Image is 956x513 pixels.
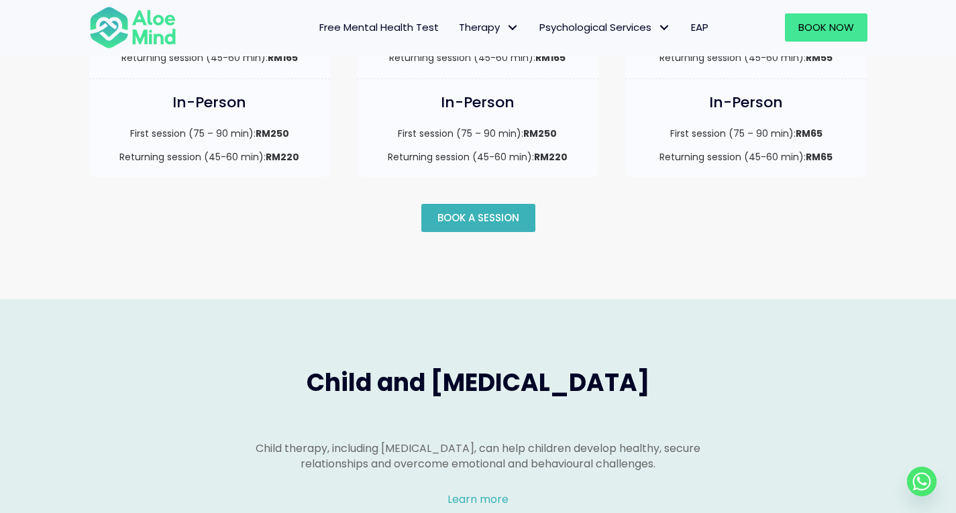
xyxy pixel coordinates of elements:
[539,20,671,34] span: Psychological Services
[319,20,439,34] span: Free Mental Health Test
[89,5,176,50] img: Aloe mind Logo
[421,204,535,232] a: Book a session
[691,20,708,34] span: EAP
[268,51,298,64] strong: RM165
[523,127,557,140] strong: RM250
[266,150,299,164] strong: RM220
[534,150,568,164] strong: RM220
[447,492,509,507] a: Learn more
[309,13,449,42] a: Free Mental Health Test
[194,13,719,42] nav: Menu
[437,211,519,225] span: Book a session
[796,127,822,140] strong: RM65
[639,51,854,64] p: Returning session (45-60 min):
[459,20,519,34] span: Therapy
[639,93,854,113] h4: In-Person
[103,51,317,64] p: Returning session (45-60 min):
[307,365,650,400] span: Child and [MEDICAL_DATA]
[785,13,867,42] a: Book Now
[370,150,585,164] p: Returning session (45-60 min):
[535,51,566,64] strong: RM165
[806,150,833,164] strong: RM65
[370,93,585,113] h4: In-Person
[370,127,585,140] p: First session (75 – 90 min):
[256,127,289,140] strong: RM250
[655,18,674,38] span: Psychological Services: submenu
[798,20,854,34] span: Book Now
[806,51,833,64] strong: RM55
[639,150,854,164] p: Returning session (45-60 min):
[103,150,317,164] p: Returning session (45-60 min):
[449,13,529,42] a: TherapyTherapy: submenu
[503,18,523,38] span: Therapy: submenu
[907,467,937,496] a: Whatsapp
[103,93,317,113] h4: In-Person
[639,127,854,140] p: First session (75 – 90 min):
[370,51,585,64] p: Returning session (45-60 min):
[529,13,681,42] a: Psychological ServicesPsychological Services: submenu
[240,441,717,471] p: Child therapy, including [MEDICAL_DATA], can help children develop healthy, secure relationships ...
[103,127,317,140] p: First session (75 – 90 min):
[681,13,719,42] a: EAP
